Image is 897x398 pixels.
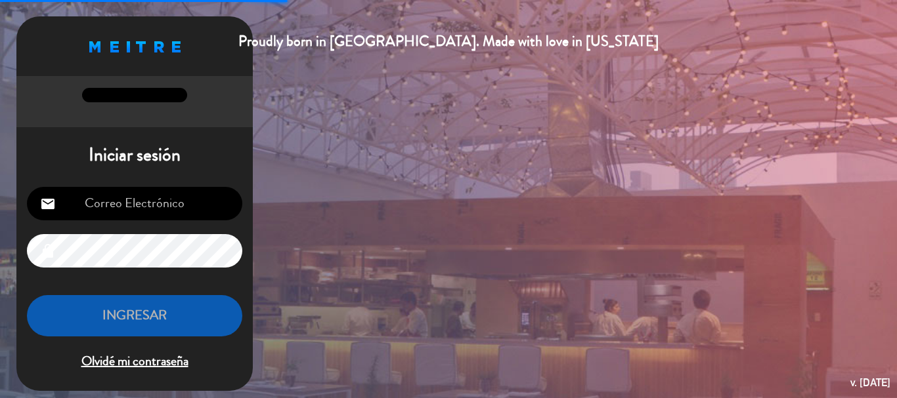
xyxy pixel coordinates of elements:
i: email [40,196,56,212]
div: v. [DATE] [850,374,890,391]
i: lock [40,243,56,259]
h1: Iniciar sesión [16,144,253,167]
span: Olvidé mi contraseña [27,351,242,372]
button: INGRESAR [27,295,242,336]
input: Correo Electrónico [27,187,242,220]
